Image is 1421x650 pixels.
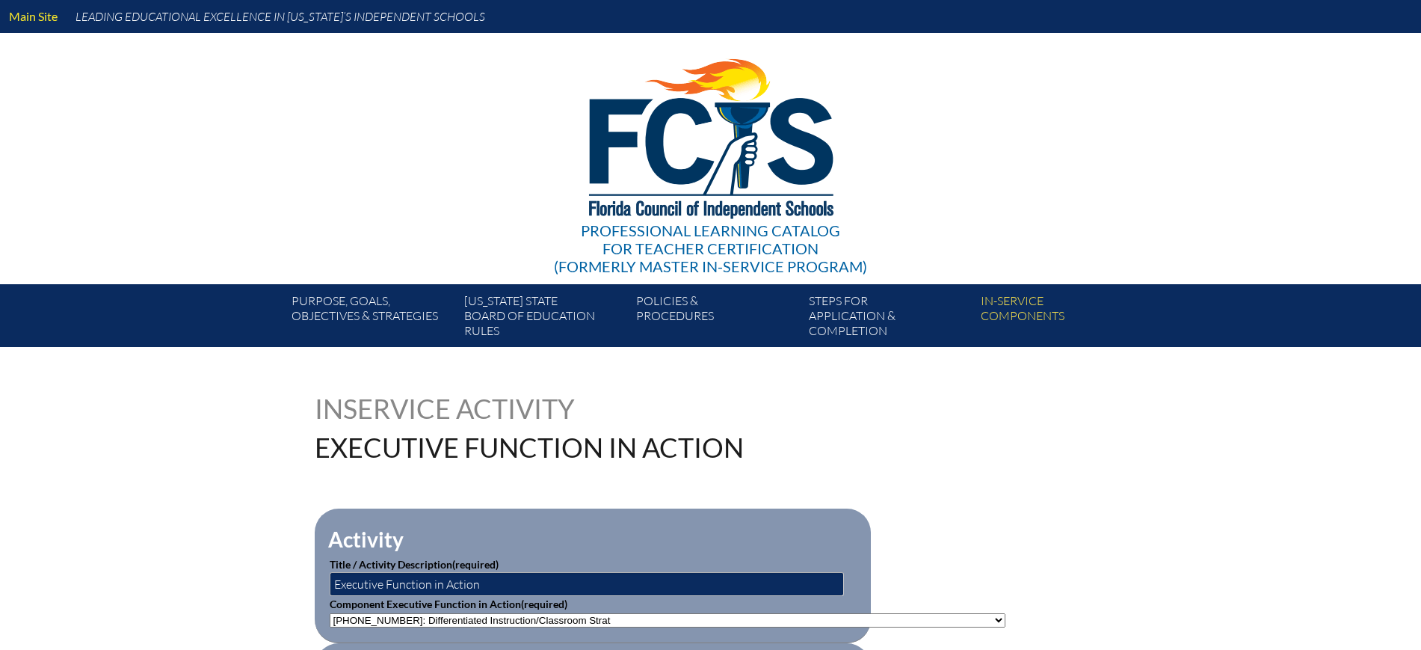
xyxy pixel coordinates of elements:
legend: Activity [327,527,405,552]
img: FCISlogo221.eps [556,33,865,237]
h1: Inservice Activity [315,395,616,422]
a: Professional Learning Catalog for Teacher Certification(formerly Master In-service Program) [548,30,873,278]
a: Main Site [3,6,64,26]
a: Steps forapplication & completion [803,290,975,347]
h1: Executive Function in Action [315,434,806,461]
span: (required) [521,598,567,610]
label: Component Executive Function in Action [330,598,567,610]
div: Professional Learning Catalog (formerly Master In-service Program) [554,221,867,275]
label: Title / Activity Description [330,558,499,571]
a: Policies &Procedures [630,290,802,347]
span: (required) [452,558,499,571]
a: In-servicecomponents [975,290,1147,347]
a: [US_STATE] StateBoard of Education rules [458,290,630,347]
select: activity_component[data][] [330,613,1005,628]
a: Purpose, goals,objectives & strategies [286,290,457,347]
span: for Teacher Certification [602,239,819,257]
